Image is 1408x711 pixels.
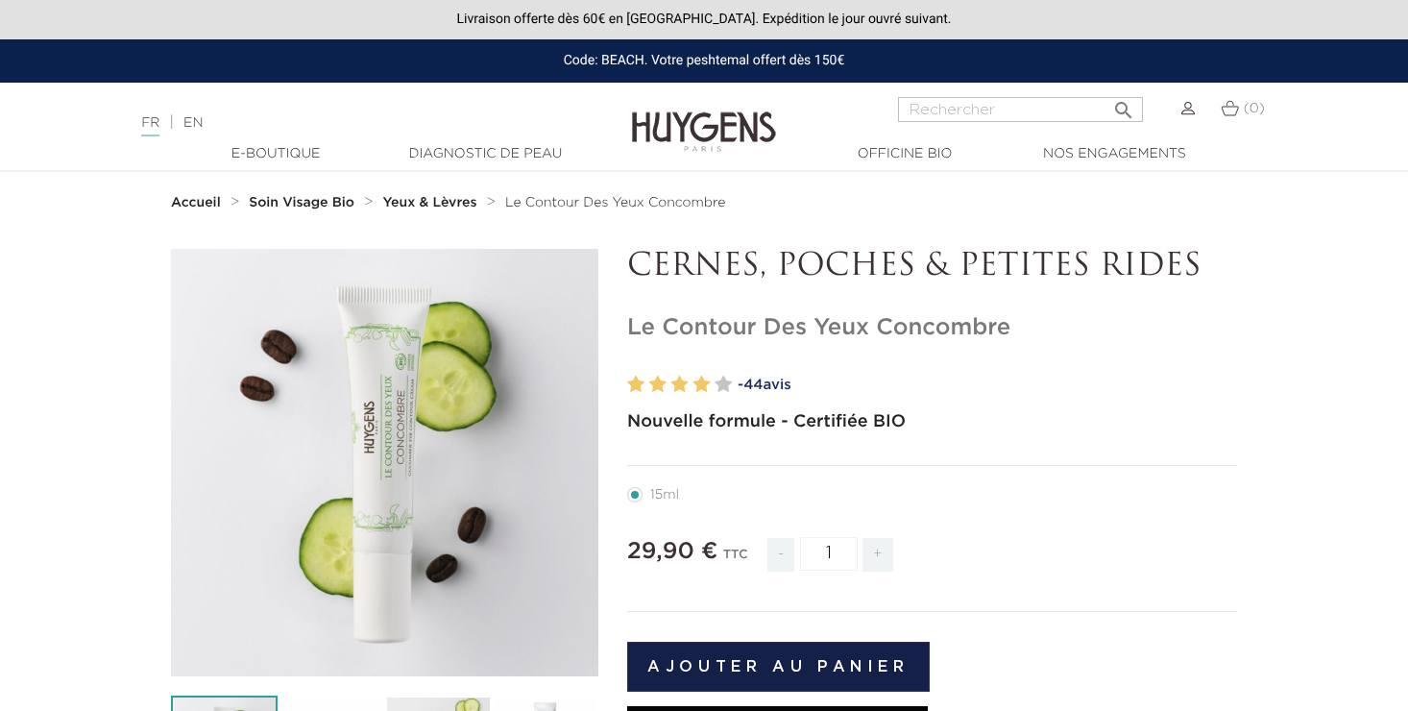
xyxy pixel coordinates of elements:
a: FR [141,116,159,136]
span: 44 [743,378,763,392]
span: - [767,538,794,572]
strong: Nouvelle formule - Certifiée BIO [627,413,906,430]
label: 2 [649,371,667,399]
a: Accueil [171,195,225,210]
div: | [132,111,572,135]
a: EN [183,116,203,130]
a: Officine Bio [809,144,1001,164]
span: (0) [1244,102,1265,115]
input: Quantité [800,537,858,571]
strong: Accueil [171,196,221,209]
a: E-Boutique [180,144,372,164]
label: 3 [671,371,689,399]
i:  [1112,93,1135,116]
i:  [337,415,433,511]
h1: Le Contour Des Yeux Concombre [627,314,1237,342]
img: Huygens [632,81,776,155]
a: -44avis [738,371,1237,400]
strong: Yeux & Lèvres [383,196,477,209]
label: 4 [692,371,710,399]
span: 29,90 € [627,540,717,563]
span: Le Contour Des Yeux Concombre [505,196,726,209]
button: Ajouter au panier [627,642,930,692]
a: Diagnostic de peau [389,144,581,164]
a: Le Contour Des Yeux Concombre [505,195,726,210]
span: + [862,538,893,572]
label: 15ml [627,487,702,503]
strong: Soin Visage Bio [249,196,354,209]
a: Yeux & Lèvres [383,195,482,210]
p: CERNES, POCHES & PETITES RIDES [627,249,1237,285]
label: 1 [627,371,644,399]
label: 5 [715,371,732,399]
a: Nos engagements [1018,144,1210,164]
div: TTC [723,534,748,586]
input: Rechercher [898,97,1143,122]
button:  [1106,91,1141,117]
a: Soin Visage Bio [249,195,359,210]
